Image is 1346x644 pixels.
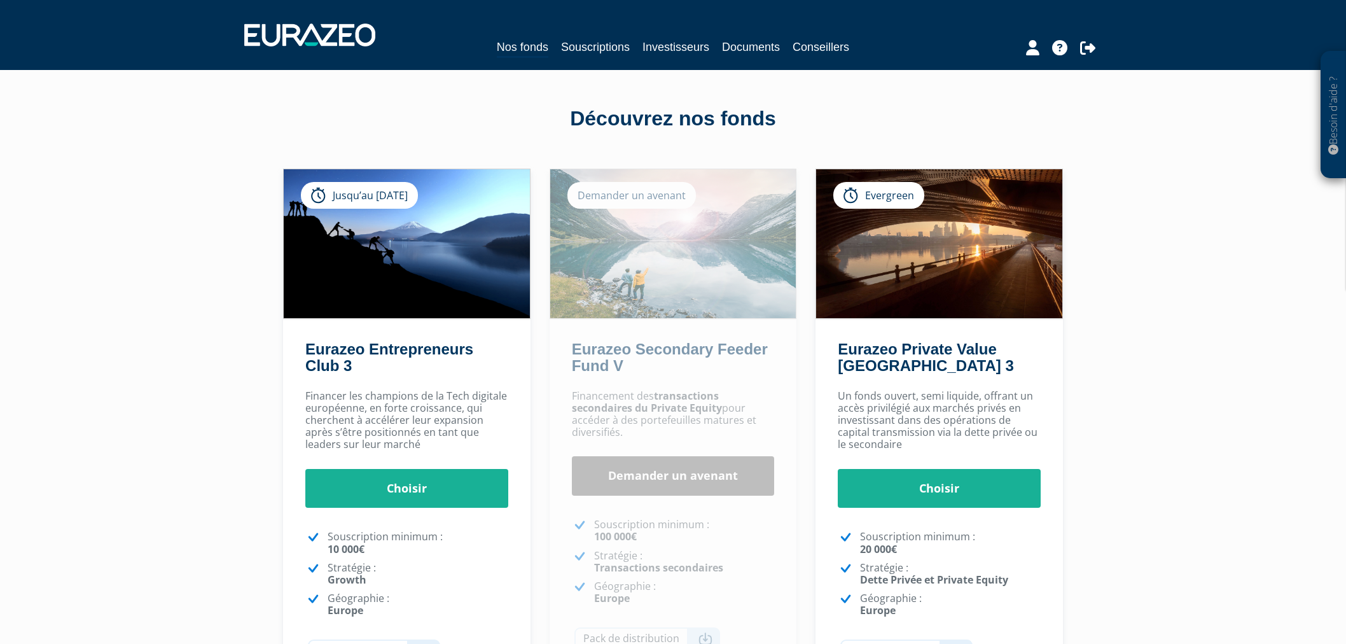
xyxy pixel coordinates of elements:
div: Demander un avenant [567,182,696,209]
div: Découvrez nos fonds [310,104,1036,134]
p: Souscription minimum : [594,519,775,543]
strong: Europe [328,603,363,617]
a: Choisir [305,469,508,508]
p: Besoin d'aide ? [1326,58,1341,172]
p: Financer les champions de la Tech digitale européenne, en forte croissance, qui cherchent à accél... [305,390,508,451]
a: Demander un avenant [572,456,775,496]
img: Eurazeo Secondary Feeder Fund V [550,169,796,318]
p: Financement des pour accéder à des portefeuilles matures et diversifiés. [572,390,775,439]
p: Souscription minimum : [860,531,1041,555]
p: Stratégie : [860,562,1041,586]
a: Investisseurs [642,38,709,56]
a: Eurazeo Entrepreneurs Club 3 [305,340,473,374]
strong: 10 000€ [328,542,364,556]
p: Géographie : [328,592,508,617]
a: Nos fonds [497,38,548,58]
p: Géographie : [860,592,1041,617]
strong: transactions secondaires du Private Equity [572,389,722,415]
strong: 100 000€ [594,529,637,543]
strong: Growth [328,573,366,587]
img: 1732889491-logotype_eurazeo_blanc_rvb.png [244,24,375,46]
strong: Europe [860,603,896,617]
p: Géographie : [594,580,775,605]
div: Evergreen [833,182,924,209]
p: Souscription minimum : [328,531,508,555]
img: Eurazeo Entrepreneurs Club 3 [284,169,530,318]
p: Un fonds ouvert, semi liquide, offrant un accès privilégié aux marchés privés en investissant dan... [838,390,1041,451]
p: Stratégie : [594,550,775,574]
a: Documents [722,38,780,56]
a: Conseillers [793,38,849,56]
strong: Dette Privée et Private Equity [860,573,1008,587]
strong: Europe [594,591,630,605]
a: Choisir [838,469,1041,508]
img: Eurazeo Private Value Europe 3 [816,169,1062,318]
a: Souscriptions [561,38,630,56]
a: Eurazeo Private Value [GEOGRAPHIC_DATA] 3 [838,340,1013,374]
strong: 20 000€ [860,542,897,556]
a: Eurazeo Secondary Feeder Fund V [572,340,768,374]
strong: Transactions secondaires [594,561,723,575]
p: Stratégie : [328,562,508,586]
div: Jusqu’au [DATE] [301,182,418,209]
